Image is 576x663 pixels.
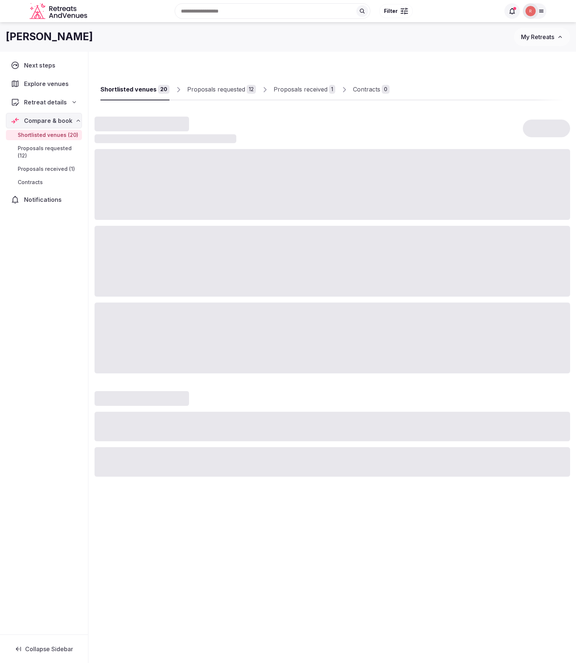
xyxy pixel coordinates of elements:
[18,165,75,173] span: Proposals received (1)
[247,85,256,94] div: 12
[18,131,78,139] span: Shortlisted venues (20)
[18,145,79,159] span: Proposals requested (12)
[6,130,82,140] a: Shortlisted venues (20)
[274,85,328,94] div: Proposals received
[329,85,335,94] div: 1
[353,85,380,94] div: Contracts
[6,641,82,657] button: Collapse Sidebar
[100,79,169,100] a: Shortlisted venues20
[24,79,72,88] span: Explore venues
[525,6,536,16] img: Ryan Sanford
[6,76,82,91] a: Explore venues
[6,143,82,161] a: Proposals requested (12)
[379,4,413,18] button: Filter
[6,164,82,174] a: Proposals received (1)
[6,177,82,187] a: Contracts
[187,85,245,94] div: Proposals requested
[158,85,169,94] div: 20
[30,3,89,20] a: Visit the homepage
[384,7,398,15] span: Filter
[24,116,72,125] span: Compare & book
[25,645,73,653] span: Collapse Sidebar
[24,61,58,70] span: Next steps
[18,179,43,186] span: Contracts
[274,79,335,100] a: Proposals received1
[353,79,390,100] a: Contracts0
[187,79,256,100] a: Proposals requested12
[30,3,89,20] svg: Retreats and Venues company logo
[514,28,570,46] button: My Retreats
[100,85,157,94] div: Shortlisted venues
[24,98,67,107] span: Retreat details
[382,85,390,94] div: 0
[521,33,554,41] span: My Retreats
[6,58,82,73] a: Next steps
[6,30,93,44] h1: [PERSON_NAME]
[24,195,65,204] span: Notifications
[6,192,82,207] a: Notifications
